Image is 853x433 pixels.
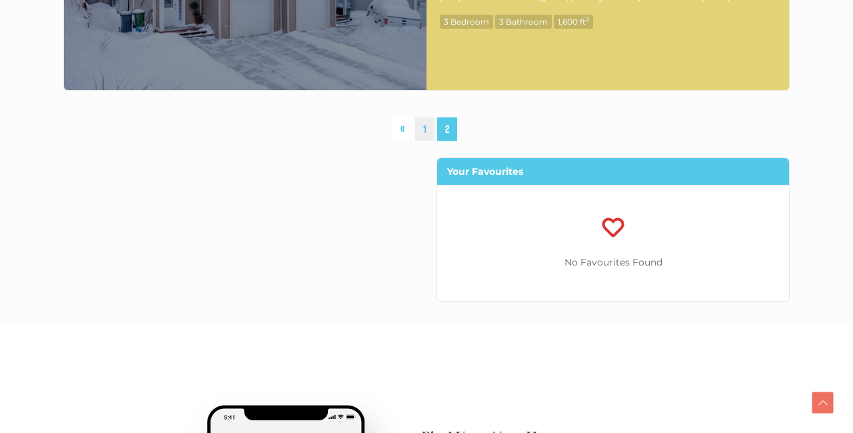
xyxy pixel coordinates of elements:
[554,15,593,29] span: 1,600 ft
[437,254,789,271] p: No Favourites Found
[415,117,434,141] a: 1
[440,15,493,29] span: 3 Bedroom
[495,15,552,29] span: 3 Bathroom
[586,15,589,23] sup: 2
[437,117,457,141] span: 2
[447,165,523,177] strong: Your Favourites
[393,117,413,141] a: «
